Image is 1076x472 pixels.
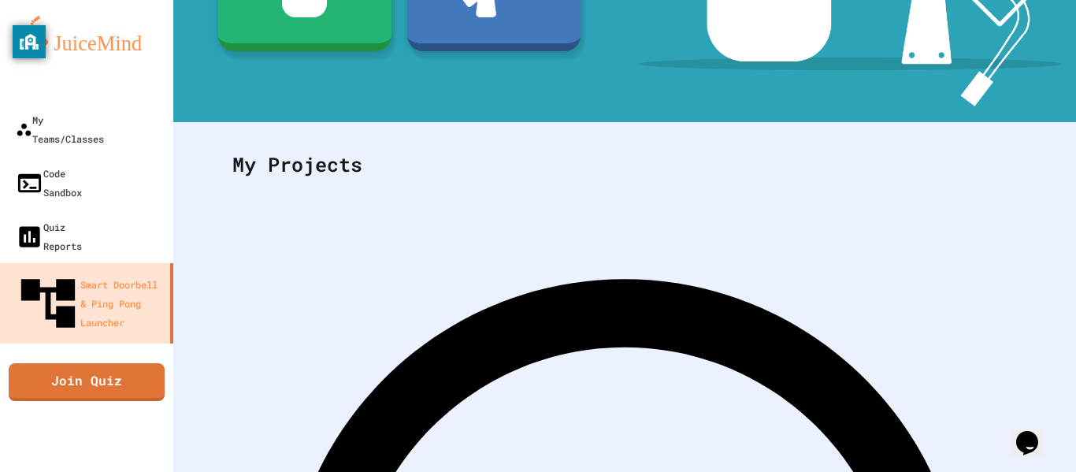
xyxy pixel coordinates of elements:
[16,164,82,202] div: Code Sandbox
[16,271,164,336] div: Smart Doorbell & Ping Pong Launcher
[16,217,82,255] div: Quiz Reports
[1010,409,1060,456] iframe: chat widget
[16,16,158,57] img: logo-orange.svg
[13,25,46,58] button: privacy banner
[16,110,104,148] div: My Teams/Classes
[217,134,1033,195] div: My Projects
[9,363,165,401] a: Join Quiz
